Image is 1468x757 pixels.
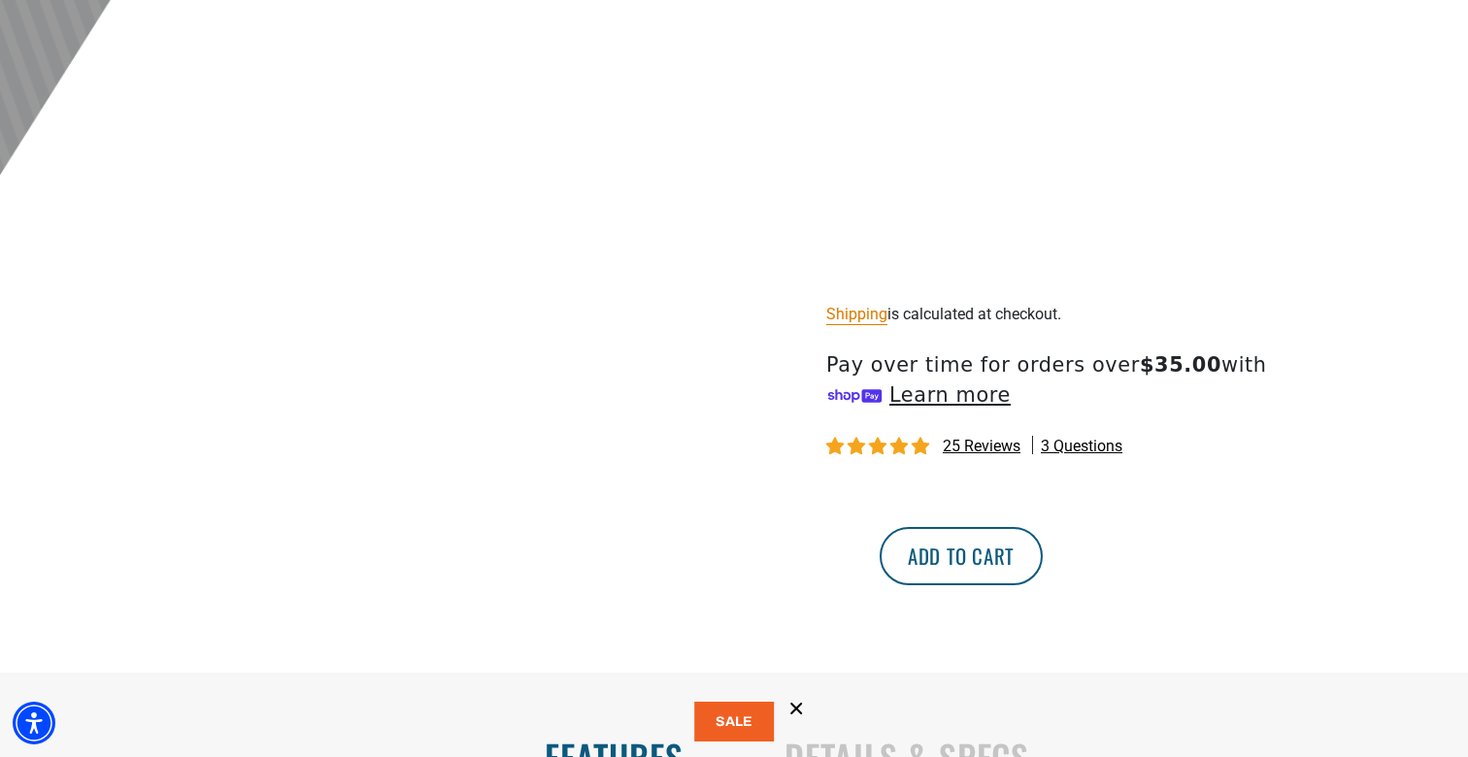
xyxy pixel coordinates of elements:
div: is calculated at checkout. [826,301,1302,327]
div: Accessibility Menu [13,702,55,744]
span: 3 questions [1041,436,1122,457]
span: 25 reviews [943,437,1020,455]
a: Shipping [826,305,887,323]
button: Add to cart [880,527,1043,585]
iframe: Bad Ass DIY Locking Cord - Instructions [826,25,1302,293]
span: 4.84 stars [826,438,933,456]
